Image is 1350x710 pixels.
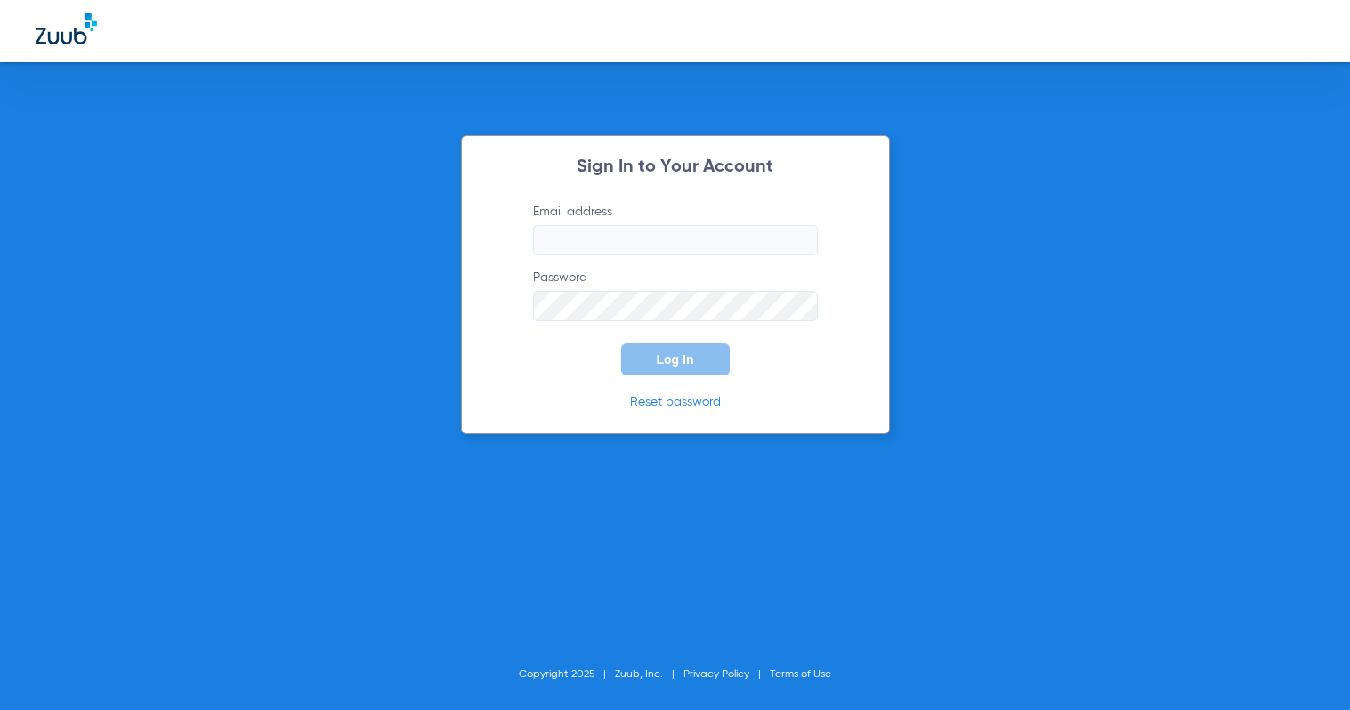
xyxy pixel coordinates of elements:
h2: Sign In to Your Account [506,158,845,176]
label: Password [533,269,818,321]
a: Terms of Use [770,669,831,680]
button: Log In [621,343,730,375]
span: Log In [657,352,694,367]
a: Privacy Policy [683,669,749,680]
input: Password [533,291,818,321]
label: Email address [533,203,818,255]
input: Email address [533,225,818,255]
li: Zuub, Inc. [615,666,683,683]
img: Zuub Logo [36,13,97,44]
li: Copyright 2025 [519,666,615,683]
a: Reset password [630,396,721,408]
